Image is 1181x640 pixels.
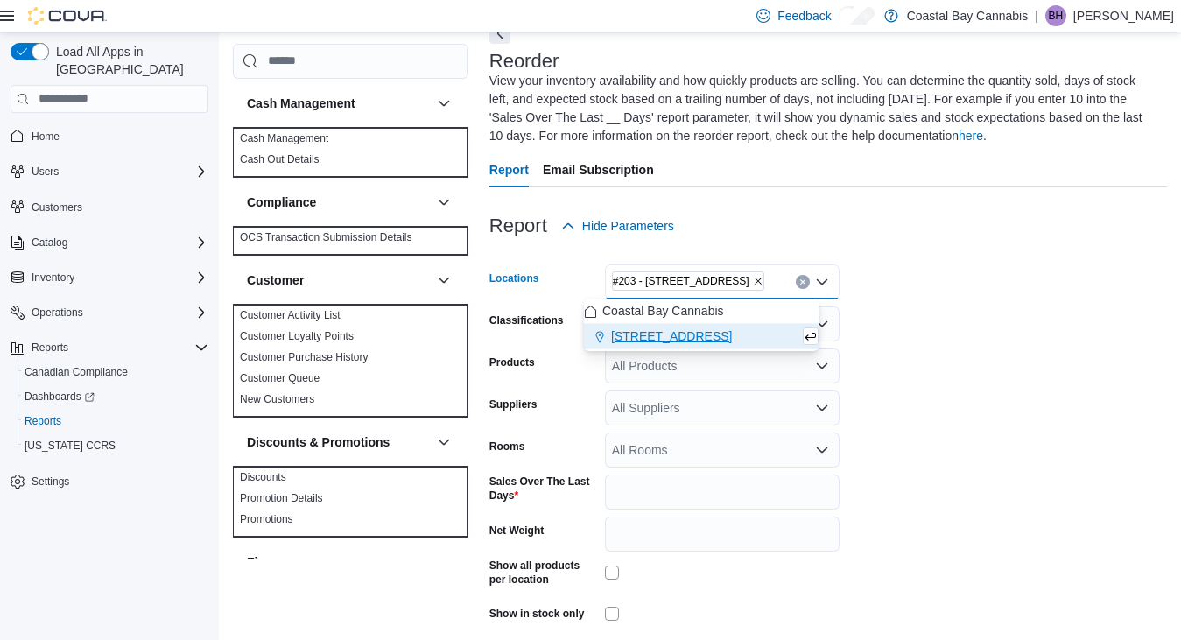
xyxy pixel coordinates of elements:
[240,471,286,483] a: Discounts
[32,126,60,147] a: Home
[18,409,215,433] button: Reports
[49,43,208,78] span: Load All Apps in [GEOGRAPHIC_DATA]
[32,267,74,288] button: Inventory
[753,276,763,286] button: Remove #203 - 442 Marine Dr. from selection in this group
[247,271,430,289] button: Customer
[247,193,430,211] button: Compliance
[32,130,60,144] span: Home
[25,411,208,432] span: Reports
[240,231,412,243] a: OCS Transaction Submission Details
[247,553,430,571] button: Finance
[561,208,674,243] button: Hide Parameters
[613,272,749,290] span: #203 - [STREET_ADDRESS]
[815,443,829,457] button: Open list of options
[489,440,525,454] label: Rooms
[247,553,293,571] h3: Finance
[18,360,215,384] button: Canadian Compliance
[32,337,208,358] span: Reports
[489,355,535,369] label: Products
[489,559,598,587] label: Show all products per location
[489,215,547,236] h3: Report
[32,470,208,492] span: Settings
[582,217,674,235] span: Hide Parameters
[433,270,454,291] button: Customer
[18,384,215,409] a: Dashboards
[25,386,95,407] a: Dashboards
[815,317,829,331] button: Open list of options
[1049,5,1064,26] span: BH
[240,492,323,504] a: Promotion Details
[32,200,82,215] span: Customers
[25,386,208,407] span: Dashboards
[612,271,764,291] span: #203 - 442 Marine Dr.
[32,161,208,182] span: Users
[602,302,724,320] span: Coastal Bay Cannabis
[489,524,544,538] label: Net Weight
[584,299,819,349] div: Choose from the following options
[4,230,215,255] button: Catalog
[25,435,208,456] span: Washington CCRS
[247,271,304,289] h3: Customer
[4,468,215,494] button: Settings
[433,93,454,114] button: Cash Management
[489,72,1158,145] div: View your inventory availability and how quickly products are selling. You can determine the quan...
[1045,5,1066,26] div: Brenda Harris
[240,153,320,165] a: Cash Out Details
[489,475,598,503] label: Sales Over The Last Days
[28,7,107,25] img: Cova
[25,365,128,379] span: Canadian Compliance
[489,152,529,187] span: Report
[11,116,208,540] nav: Complex example
[907,5,1029,26] p: Coastal Bay Cannabis
[32,236,67,250] span: Catalog
[25,362,208,383] span: Canadian Compliance
[247,433,430,451] button: Discounts & Promotions
[32,306,83,320] span: Operations
[25,435,116,456] a: [US_STATE] CCRS
[233,467,468,537] div: Discounts & Promotions
[959,129,983,143] a: here
[777,7,831,25] span: Feedback
[240,393,314,405] a: New Customers
[32,341,68,355] span: Reports
[32,232,67,253] button: Catalog
[32,165,59,179] span: Users
[240,372,320,384] a: Customer Queue
[240,330,354,342] a: Customer Loyalty Points
[32,302,208,323] span: Operations
[489,313,564,327] label: Classifications
[247,433,390,451] h3: Discounts & Promotions
[584,324,819,349] button: [STREET_ADDRESS]
[4,159,215,184] button: Users
[32,302,83,323] button: Operations
[584,299,819,324] button: Coastal Bay Cannabis
[815,359,829,373] button: Open list of options
[240,132,328,144] a: Cash Management
[433,552,454,573] button: Finance
[32,232,208,253] span: Catalog
[32,271,74,285] span: Inventory
[25,439,116,453] span: [US_STATE] CCRS
[489,271,539,285] label: Locations
[32,196,208,218] span: Customers
[433,432,454,453] button: Discounts & Promotions
[32,267,208,288] span: Inventory
[4,265,215,290] button: Inventory
[489,51,559,72] h3: Reorder
[611,327,732,345] span: [STREET_ADDRESS]
[4,300,215,325] button: Operations
[815,275,829,289] button: Close list of options
[32,337,68,358] button: Reports
[4,123,215,149] button: Home
[247,95,430,112] button: Cash Management
[233,227,468,255] div: Compliance
[240,309,341,321] a: Customer Activity List
[247,95,355,112] h3: Cash Management
[433,192,454,213] button: Compliance
[25,414,61,428] span: Reports
[233,305,468,417] div: Customer
[25,362,128,383] a: Canadian Compliance
[32,125,208,147] span: Home
[543,152,654,187] span: Email Subscription
[32,471,69,492] a: Settings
